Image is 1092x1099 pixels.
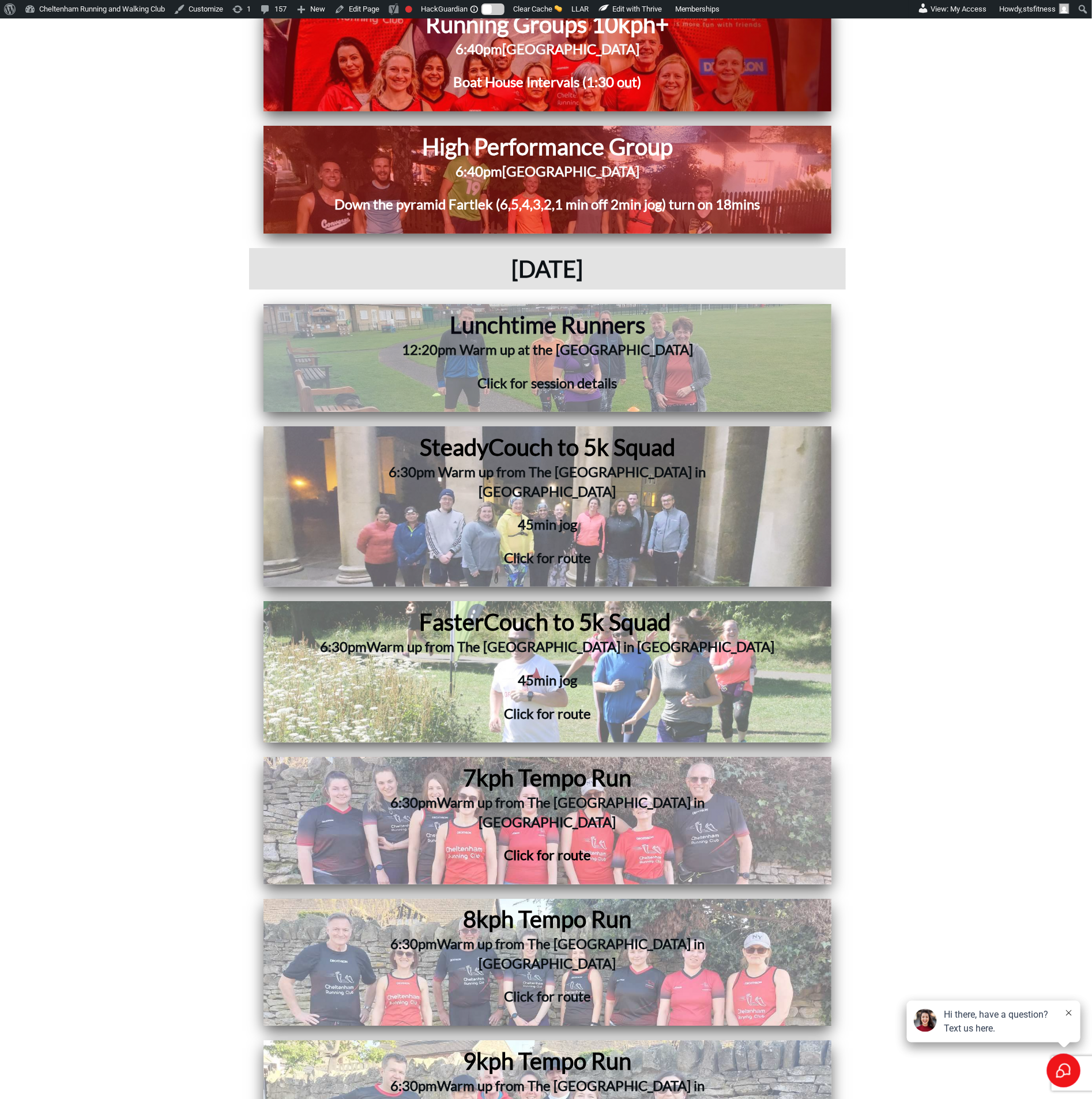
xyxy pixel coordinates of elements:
[321,638,367,655] span: 6:30pm
[454,73,642,90] span: Boat House Intervals (1:30 out)
[1023,5,1056,13] span: stsfitness
[390,1078,437,1094] span: 6:30pm
[488,433,675,461] span: Couch to 5k Squad
[464,906,632,933] span: 8kph Tempo Run
[504,549,591,566] span: Click for route
[513,5,552,13] span: Clear Cache
[344,9,752,39] h1: Running Groups 10kph+
[420,608,484,636] span: Faster
[402,341,693,358] span: 12:20pm Warm up at the [GEOGRAPHIC_DATA]
[450,311,645,339] span: Lunchtime Runners
[518,672,577,688] span: 45min jog
[255,254,840,284] h1: [DATE]
[484,608,671,636] span: Couch to 5k Squad
[405,6,412,13] div: Focus keyphrase not set
[502,163,639,179] span: [GEOGRAPHIC_DATA]
[326,162,769,195] h2: 6:40pm
[464,764,632,792] span: 7kph Tempo Run
[326,132,769,162] h1: High Performance Group
[390,794,437,811] span: 6:30pm
[389,463,706,500] span: 6:30pm Warm up from The [GEOGRAPHIC_DATA] in [GEOGRAPHIC_DATA]
[367,638,775,655] span: Warm up from The [GEOGRAPHIC_DATA] in [GEOGRAPHIC_DATA]
[464,1048,632,1075] span: 9kph Tempo Run
[437,936,705,972] span: Warm up from The [GEOGRAPHIC_DATA] in [GEOGRAPHIC_DATA]
[478,374,617,391] span: Click for session details
[437,794,705,830] span: Warm up from The [GEOGRAPHIC_DATA] in [GEOGRAPHIC_DATA]
[518,516,577,532] span: 45min jog
[504,846,591,863] span: Click for route
[420,433,488,461] span: Steady
[504,705,591,722] span: Click for route
[502,40,639,57] span: [GEOGRAPHIC_DATA]
[335,196,760,212] span: Down the pyramid Fartlek (6,5,4,3,2,1 min off 2min jog) turn on 18mins
[390,936,437,952] span: 6:30pm
[344,39,752,73] h2: 6:40pm
[555,5,562,12] img: 🧽
[504,988,591,1005] span: Click for route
